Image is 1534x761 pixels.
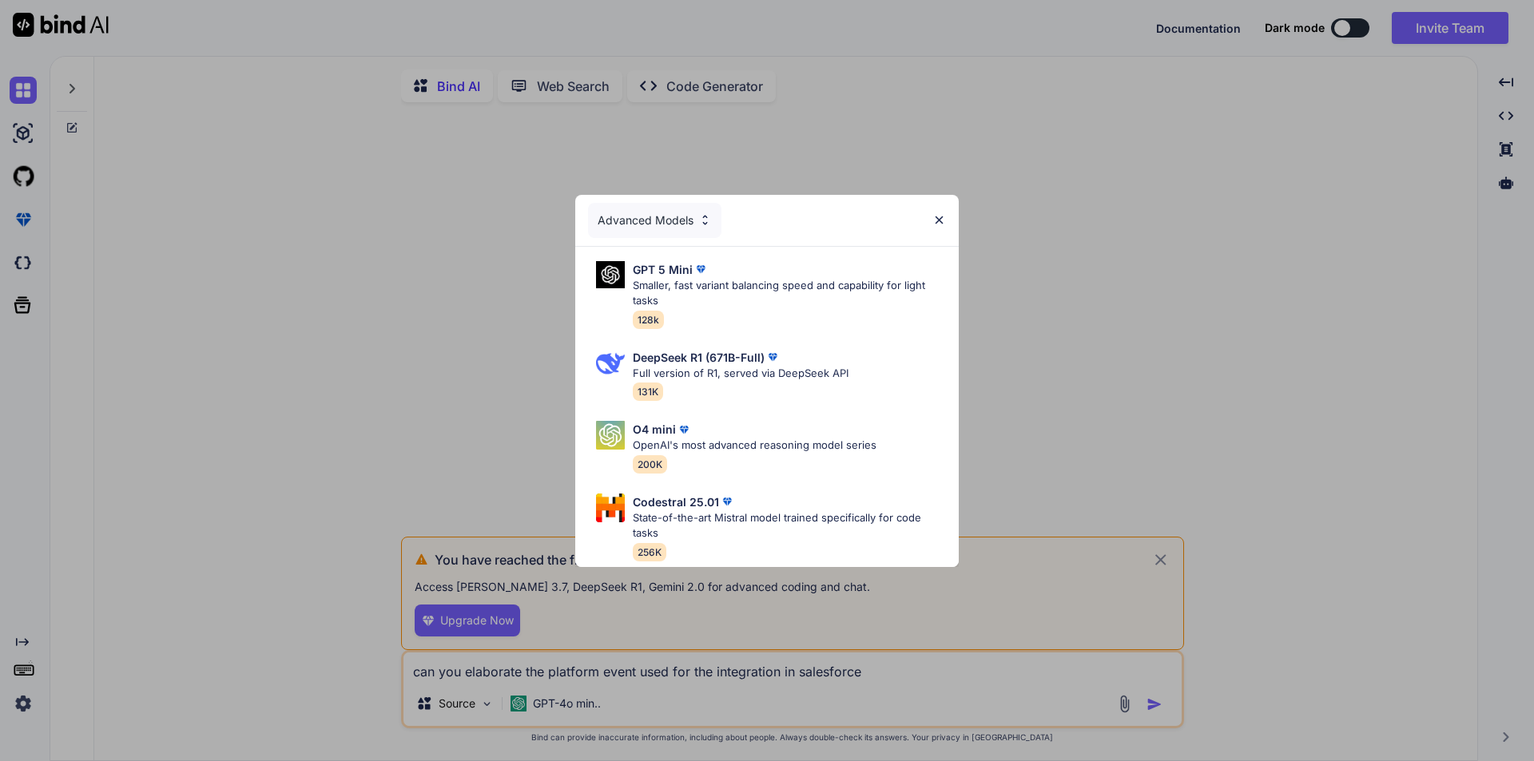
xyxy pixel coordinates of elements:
[596,493,625,522] img: Pick Models
[633,278,946,309] p: Smaller, fast variant balancing speed and capability for light tasks
[596,261,625,289] img: Pick Models
[633,382,663,401] span: 131K
[676,422,692,438] img: premium
[596,349,625,378] img: Pick Models
[633,493,719,510] p: Codestral 25.01
[596,421,625,450] img: Pick Models
[693,261,709,277] img: premium
[633,455,667,474] span: 200K
[633,510,946,541] p: State-of-the-art Mistral model trained specifically for code tasks
[633,261,693,278] p: GPT 5 Mini
[633,311,664,329] span: 128k
[633,421,676,438] p: O4 mini
[698,213,712,227] img: Pick Models
[633,366,848,382] p: Full version of R1, served via DeepSeek API
[633,349,765,366] p: DeepSeek R1 (671B-Full)
[932,213,946,227] img: close
[765,349,781,365] img: premium
[588,203,721,238] div: Advanced Models
[633,438,876,454] p: OpenAI's most advanced reasoning model series
[719,493,735,509] img: premium
[633,543,666,561] span: 256K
